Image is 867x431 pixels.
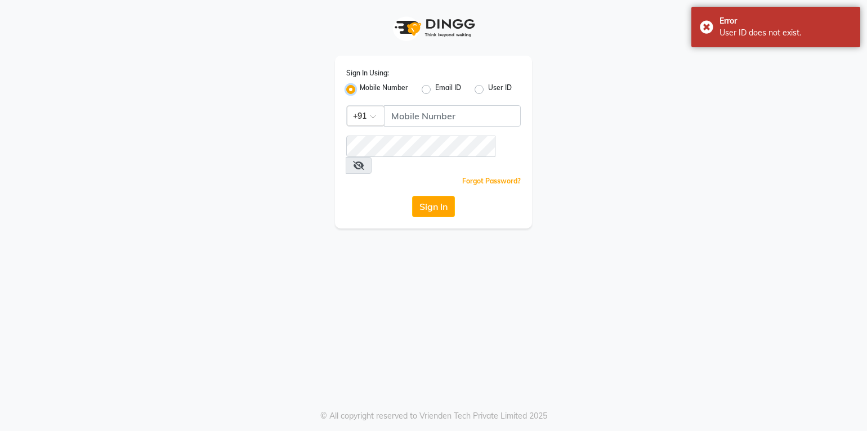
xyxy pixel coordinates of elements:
label: Sign In Using: [346,68,389,78]
label: Email ID [435,83,461,96]
a: Forgot Password? [462,177,521,185]
input: Username [384,105,521,127]
label: User ID [488,83,512,96]
button: Sign In [412,196,455,217]
img: logo1.svg [388,11,479,44]
div: Error [719,15,852,27]
div: User ID does not exist. [719,27,852,39]
label: Mobile Number [360,83,408,96]
input: Username [346,136,495,157]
